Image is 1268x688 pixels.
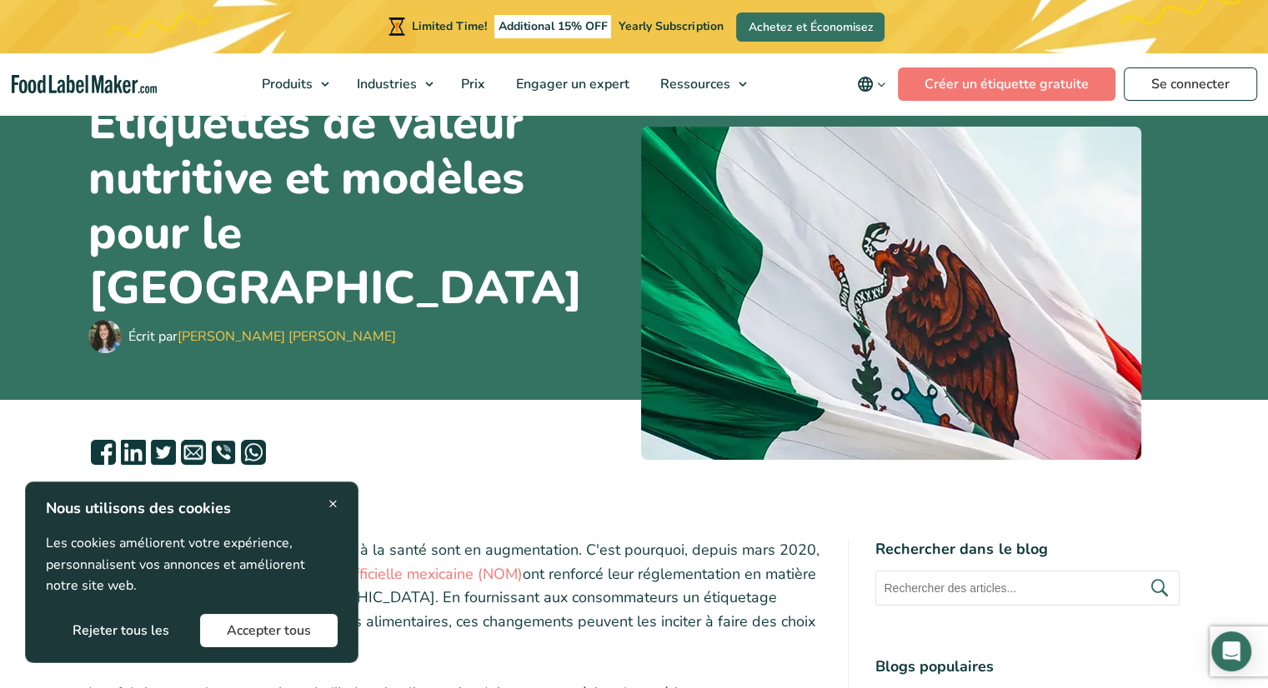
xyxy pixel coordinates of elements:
a: Créer un étiquette gratuite [898,67,1115,101]
span: Yearly Subscription [619,18,723,34]
h1: Etiquettes de valeur nutritive et modèles pour le [GEOGRAPHIC_DATA] [88,96,628,316]
span: × [328,492,338,515]
h4: Blogs populaires [875,656,1180,678]
a: Se connecter [1124,67,1257,101]
a: Prix [446,53,497,115]
a: Ressources [645,53,755,115]
span: Produits [257,75,314,93]
a: Industries [342,53,442,115]
strong: Nous utilisons des cookies [46,498,231,518]
div: Écrit par [128,327,396,346]
span: Industries [352,75,418,93]
span: Engager un expert [511,75,631,93]
span: Additional 15% OFF [494,15,612,38]
img: Maria Abi Hanna - Étiquetage alimentaire [88,320,122,353]
span: Ressources [655,75,732,93]
span: Limited Time! [412,18,487,34]
button: Accepter tous [200,614,338,647]
h4: Rechercher dans le blog [875,538,1180,561]
a: Engager un expert [501,53,641,115]
a: Achetez et Économisez [736,12,885,42]
div: Open Intercom Messenger [1211,631,1251,671]
a: Produits [247,53,338,115]
button: Rejeter tous les [46,614,196,647]
input: Rechercher des articles... [875,571,1180,606]
p: Les cookies améliorent votre expérience, personnalisent vos annonces et améliorent notre site web. [46,533,338,597]
span: Prix [456,75,487,93]
a: norme officielle mexicaine (NOM) [299,564,523,584]
a: [PERSON_NAME] [PERSON_NAME] [178,327,396,346]
p: Les taux d'obésité et les maladies liées à la santé sont en augmentation. C'est pourquoi, depuis ... [88,538,822,658]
